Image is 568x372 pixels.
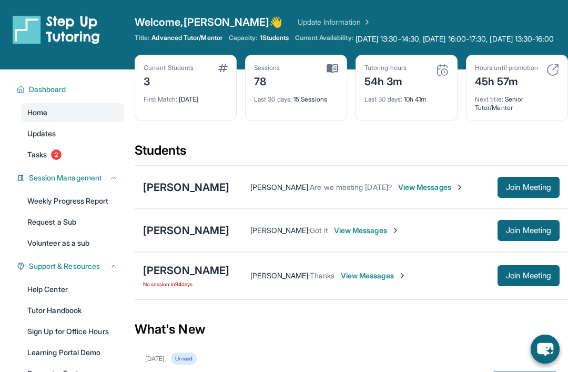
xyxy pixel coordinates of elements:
[143,263,229,278] div: [PERSON_NAME]
[21,301,124,320] a: Tutor Handbook
[21,322,124,341] a: Sign Up for Office Hours
[475,95,503,103] span: Next title :
[334,225,400,236] span: View Messages
[254,89,338,104] div: 15 Sessions
[21,213,124,232] a: Request a Sub
[171,353,196,365] div: Unread
[250,271,310,280] span: [PERSON_NAME] :
[143,280,229,288] span: No session in 94 days
[546,64,559,76] img: card
[27,149,47,160] span: Tasks
[27,128,56,139] span: Updates
[254,64,280,72] div: Sessions
[254,95,292,103] span: Last 30 days :
[135,142,568,165] div: Students
[21,124,124,143] a: Updates
[21,234,124,253] a: Volunteer as a sub
[398,182,464,193] span: View Messages
[361,17,371,27] img: Chevron Right
[29,84,66,95] span: Dashboard
[531,335,560,364] button: chat-button
[250,226,310,235] span: [PERSON_NAME] :
[364,72,407,89] div: 54h 3m
[356,34,554,44] span: [DATE] 13:30-14:30, [DATE] 16:00-17:30, [DATE] 13:30-16:00
[498,265,560,286] button: Join Meeting
[298,17,371,27] a: Update Information
[25,261,118,272] button: Support & Resources
[506,184,551,190] span: Join Meeting
[498,220,560,241] button: Join Meeting
[143,223,229,238] div: [PERSON_NAME]
[250,183,310,192] span: [PERSON_NAME] :
[27,107,47,118] span: Home
[260,34,289,42] span: 1 Students
[21,145,124,164] a: Tasks2
[229,34,258,42] span: Capacity:
[29,173,102,183] span: Session Management
[254,72,280,89] div: 78
[398,272,407,280] img: Chevron-Right
[506,273,551,279] span: Join Meeting
[135,306,568,353] div: What's New
[475,89,559,112] div: Senior Tutor/Mentor
[144,64,194,72] div: Current Students
[218,64,228,72] img: card
[135,15,283,29] span: Welcome, [PERSON_NAME] 👋
[364,89,449,104] div: 10h 41m
[21,192,124,210] a: Weekly Progress Report
[506,227,551,234] span: Join Meeting
[13,15,100,44] img: logo
[51,149,62,160] span: 2
[310,183,392,192] span: Are we meeting [DATE]?
[145,355,165,363] div: [DATE]
[475,64,538,72] div: Hours until promotion
[25,173,118,183] button: Session Management
[25,84,118,95] button: Dashboard
[144,95,177,103] span: First Match :
[391,226,400,235] img: Chevron-Right
[29,261,100,272] span: Support & Resources
[295,34,353,44] span: Current Availability:
[364,95,402,103] span: Last 30 days :
[364,64,407,72] div: Tutoring hours
[341,270,407,281] span: View Messages
[135,34,149,42] span: Title:
[455,183,464,192] img: Chevron-Right
[475,72,538,89] div: 45h 57m
[21,343,124,362] a: Learning Portal Demo
[151,34,222,42] span: Advanced Tutor/Mentor
[310,271,334,280] span: Thanks
[21,103,124,122] a: Home
[436,64,449,76] img: card
[310,226,327,235] span: Got it
[144,72,194,89] div: 3
[21,280,124,299] a: Help Center
[498,177,560,198] button: Join Meeting
[143,180,229,195] div: [PERSON_NAME]
[327,64,338,73] img: card
[144,89,228,104] div: [DATE]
